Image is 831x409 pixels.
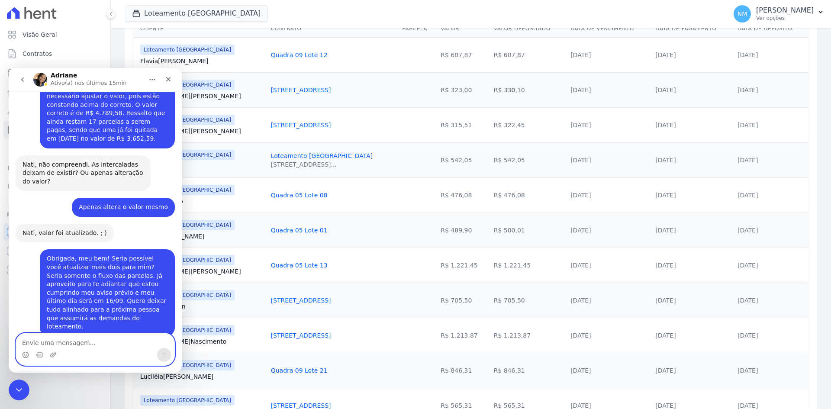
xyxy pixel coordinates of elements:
[140,45,235,55] span: Loteamento [GEOGRAPHIC_DATA]
[140,325,235,335] span: Loteamento [GEOGRAPHIC_DATA]
[734,20,808,38] th: Data de Depósito
[3,159,107,177] a: Crédito
[490,142,567,177] td: R$ 542,05
[756,6,814,15] p: [PERSON_NAME]
[399,20,437,38] th: Parcela
[271,297,331,304] a: [STREET_ADDRESS]
[738,157,758,164] a: [DATE]
[655,297,676,304] a: [DATE]
[655,227,676,234] a: [DATE]
[7,130,166,156] div: Natiely diz…
[140,220,235,230] span: Loteamento [GEOGRAPHIC_DATA]
[437,318,490,353] td: R$ 1.213,87
[655,262,676,269] a: [DATE]
[437,283,490,318] td: R$ 705,50
[267,20,399,38] th: Contrato
[271,160,373,169] div: [STREET_ADDRESS]...
[490,72,567,107] td: R$ 330,10
[655,402,676,409] a: [DATE]
[41,283,48,290] button: Upload do anexo
[437,177,490,213] td: R$ 476,08
[140,127,264,135] a: [PERSON_NAME][PERSON_NAME]
[271,122,331,129] a: [STREET_ADDRESS]
[7,156,166,182] div: Adriane diz…
[567,20,652,38] th: Data de Vencimento
[271,52,328,58] a: Quadra 09 Lote 12
[3,26,107,43] a: Visão Geral
[738,332,758,339] a: [DATE]
[70,135,159,144] div: Apenas altera o valor mesmo
[437,353,490,388] td: R$ 846,31
[738,122,758,129] a: [DATE]
[738,52,758,58] a: [DATE]
[437,107,490,142] td: R$ 315,51
[655,157,676,164] a: [DATE]
[570,262,591,269] a: [DATE]
[140,290,235,300] span: Loteamento [GEOGRAPHIC_DATA]
[271,192,328,199] a: Quadra 05 Lote 08
[738,297,758,304] a: [DATE]
[3,102,107,119] a: Clientes
[271,262,328,269] a: Quadra 05 Lote 13
[570,52,591,58] a: [DATE]
[271,87,331,93] a: [STREET_ADDRESS]
[738,367,758,374] a: [DATE]
[570,227,591,234] a: [DATE]
[133,20,267,38] th: Cliente
[738,87,758,93] a: [DATE]
[14,93,135,118] div: Nati, não compreendi. As intercaladas deixam de existir? Ou apenas alteração do valor?
[437,213,490,248] td: R$ 489,90
[437,248,490,283] td: R$ 1.221,45
[437,142,490,177] td: R$ 542,05
[437,72,490,107] td: R$ 323,00
[3,178,107,196] a: Negativação
[437,20,490,38] th: Valor
[140,57,264,65] a: Flavia[PERSON_NAME]
[490,283,567,318] td: R$ 705,50
[570,367,591,374] a: [DATE]
[655,367,676,374] a: [DATE]
[437,37,490,72] td: R$ 607,87
[140,395,235,406] span: Loteamento [GEOGRAPHIC_DATA]
[38,187,159,263] div: Obrigada, meu bem! Seria possível você atualizar mais dois para mim? Seria somente o fluxo das pa...
[7,156,105,175] div: Nati, valor foi atualizado. ; )
[140,150,235,160] span: Loteamento [GEOGRAPHIC_DATA]
[490,353,567,388] td: R$ 846,31
[271,332,331,339] a: [STREET_ADDRESS]
[271,367,328,374] a: Quadra 09 Lote 21
[570,297,591,304] a: [DATE]
[23,30,57,39] span: Visão Geral
[63,130,166,149] div: Apenas altera o valor mesmo
[140,185,235,195] span: Loteamento [GEOGRAPHIC_DATA]
[738,11,747,17] span: NM
[13,283,20,290] button: Selecionador de Emoji
[490,37,567,72] td: R$ 607,87
[140,372,264,381] a: Luciléia[PERSON_NAME]
[140,267,264,276] a: [PERSON_NAME][PERSON_NAME]
[3,83,107,100] a: Lotes
[31,181,166,268] div: Obrigada, meu bem! Seria possível você atualizar mais dois para mim? Seria somente o fluxo das pa...
[738,262,758,269] a: [DATE]
[140,162,264,171] a: EdnoFonseca
[9,68,182,373] iframe: Intercom live chat
[570,332,591,339] a: [DATE]
[738,192,758,199] a: [DATE]
[570,402,591,409] a: [DATE]
[27,283,34,290] button: Selecionador de GIF
[7,181,166,275] div: Natiely diz…
[756,15,814,22] p: Ver opções
[7,209,103,220] div: Plataformas
[570,87,591,93] a: [DATE]
[3,223,107,241] a: Recebíveis
[148,280,162,294] button: Enviar uma mensagem
[140,197,264,206] a: RoseliFidêncio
